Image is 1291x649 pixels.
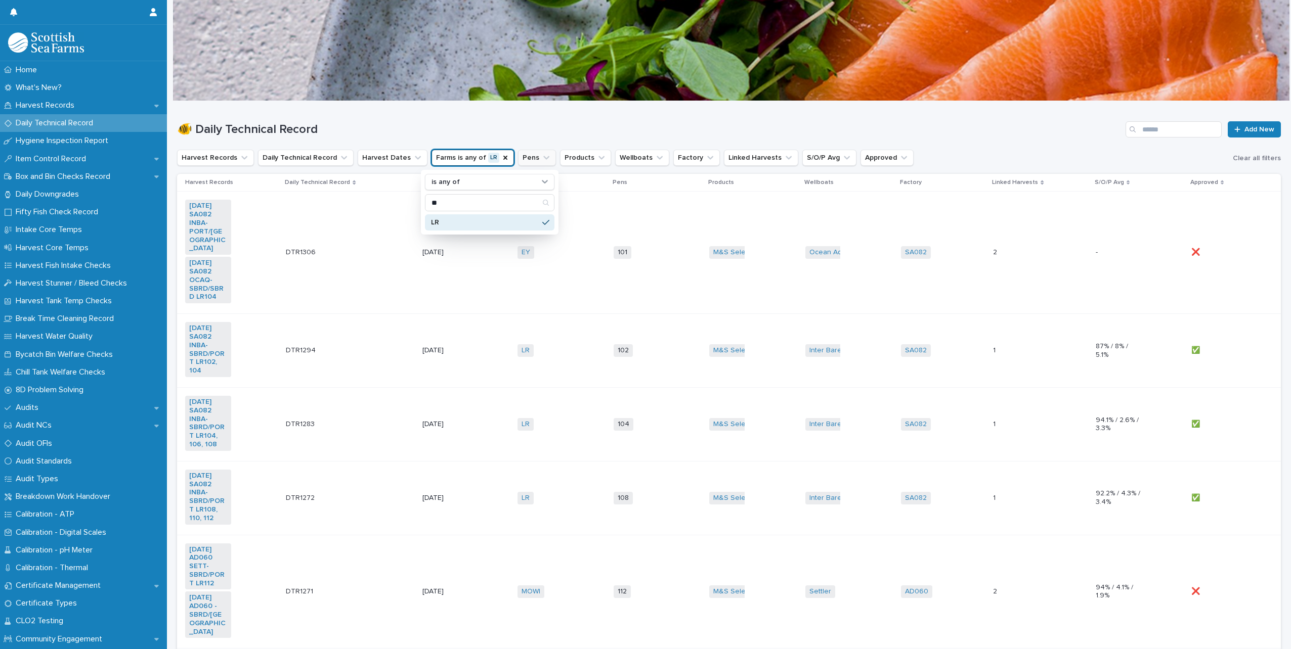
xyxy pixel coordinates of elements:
button: Pens [518,150,556,166]
a: M&S Select [713,346,751,355]
a: Ocean Aquila [809,248,853,257]
p: Break Time Cleaning Record [12,314,122,323]
button: Clear all filters [1229,151,1281,166]
p: 2 [993,246,999,257]
p: is any of [432,178,460,187]
a: LR [522,346,530,355]
p: LR [431,219,538,226]
a: Settler [809,587,831,596]
p: 87% / 8% / 5.1% [1096,342,1142,359]
a: LR [522,494,530,502]
p: Linked Harvests [992,177,1038,188]
p: DTR1306 [286,246,318,257]
button: Approved [860,150,914,166]
a: M&S Select [713,587,751,596]
a: Inter Barents [809,346,851,355]
p: Fifty Fish Check Record [12,207,106,217]
p: Pens [613,177,627,188]
p: Harvest Records [12,101,82,110]
a: Add New [1228,121,1281,137]
p: Approved [1190,177,1218,188]
p: 1 [993,344,998,355]
a: AD060 [905,587,928,596]
p: 2 [993,585,999,596]
a: Inter Barents [809,420,851,429]
p: DTR1272 [286,492,317,502]
p: Factory [900,177,922,188]
p: [DATE] [422,494,468,502]
tr: [DATE] SA082 INBA-SBRD/PORT LR102, 104 DTR1294DTR1294 [DATE]LR 102M&S Select Inter Barents SA082 ... [177,314,1281,388]
p: 94% / 4.1% / 1.9% [1096,583,1142,600]
p: [DATE] [422,248,468,257]
button: Factory [673,150,720,166]
p: DTR1271 [286,585,315,596]
p: Certificate Management [12,581,109,590]
span: Clear all filters [1233,155,1281,162]
a: EY [522,248,530,257]
h1: 🐠 Daily Technical Record [177,122,1122,137]
p: Certificate Types [12,598,85,608]
button: Linked Harvests [724,150,798,166]
p: Audit Types [12,474,66,484]
button: Harvest Dates [358,150,427,166]
button: Wellboats [615,150,669,166]
a: [DATE] AD060 SETT-SBRD/PORT LR112 [189,545,227,588]
p: ✅ [1191,344,1202,355]
span: Add New [1244,126,1274,133]
span: 101 [614,246,631,259]
p: Harvest Records [185,177,233,188]
a: [DATE] AD060 -SBRD/[GEOGRAPHIC_DATA] [189,593,227,636]
a: SA082 [905,420,927,429]
tr: [DATE] SA082 INBA-PORT/[GEOGRAPHIC_DATA] [DATE] SA082 OCAQ-SBRD/SBRD LR104 DTR1306DTR1306 [DATE]E... [177,192,1281,314]
a: [DATE] SA082 INBA-SBRD/PORT LR108, 110, 112 [189,472,227,523]
p: Daily Downgrades [12,190,87,199]
p: Audit Standards [12,456,80,466]
a: M&S Select [713,420,751,429]
p: DTR1283 [286,418,317,429]
p: 92.2% / 4.3% / 3.4% [1096,489,1142,506]
p: Hygiene Inspection Report [12,136,116,146]
button: Farms [432,150,514,166]
p: Community Engagement [12,634,110,644]
p: What's New? [12,83,70,92]
a: LR [522,420,530,429]
p: Intake Core Temps [12,225,90,235]
a: SA082 [905,248,927,257]
p: Harvest Water Quality [12,332,101,341]
p: Calibration - ATP [12,509,82,519]
p: Audit NCs [12,421,60,430]
p: S/O/P Avg [1095,177,1124,188]
p: Harvest Stunner / Bleed Checks [12,279,135,288]
p: Harvest Tank Temp Checks [12,296,120,306]
a: SA082 [905,346,927,355]
p: Harvest Core Temps [12,243,97,253]
a: M&S Select [713,494,751,502]
p: Daily Technical Record [12,118,101,128]
p: Daily Technical Record [285,177,350,188]
a: SA082 [905,494,927,502]
p: - [1096,248,1142,257]
input: Search [425,195,554,211]
button: Harvest Records [177,150,254,166]
button: Products [560,150,611,166]
tr: [DATE] SA082 INBA-SBRD/PORT LR104, 106, 108 DTR1283DTR1283 [DATE]LR 104M&S Select Inter Barents S... [177,387,1281,461]
p: Calibration - pH Meter [12,545,101,555]
tr: [DATE] SA082 INBA-SBRD/PORT LR108, 110, 112 DTR1272DTR1272 [DATE]LR 108M&S Select Inter Barents S... [177,461,1281,535]
p: Bycatch Bin Welfare Checks [12,350,121,359]
span: 112 [614,585,631,598]
span: 102 [614,344,633,357]
p: 1 [993,418,998,429]
a: [DATE] SA082 OCAQ-SBRD/SBRD LR104 [189,259,227,301]
p: Audits [12,403,47,412]
p: Products [708,177,734,188]
p: Item Control Record [12,154,94,164]
p: Chill Tank Welfare Checks [12,367,113,377]
p: 94.1% / 2.6% / 3.3% [1096,416,1142,433]
p: [DATE] [422,587,468,596]
p: [DATE] [422,420,468,429]
input: Search [1126,121,1222,137]
p: Breakdown Work Handover [12,492,118,501]
button: S/O/P Avg [802,150,856,166]
p: Calibration - Thermal [12,563,96,573]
